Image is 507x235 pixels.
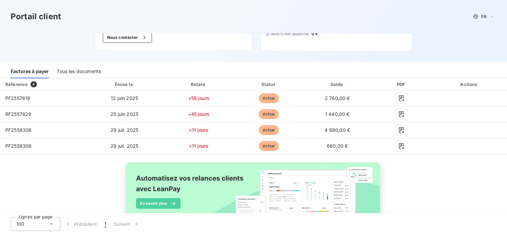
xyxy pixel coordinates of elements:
span: 4 680,00 € [325,127,350,133]
h3: Portail client [11,11,61,23]
button: Nous contacter [103,32,152,43]
div: Solde [305,81,370,88]
span: 29 juil. 2025 [110,143,138,149]
span: 12 juin 2025 [111,95,138,101]
span: +11 jours [189,127,208,133]
span: 4 [31,81,36,87]
span: PF2558308 [5,143,32,149]
span: échue [259,93,279,103]
span: 1 440,00 € [325,111,350,117]
span: +45 jours [188,111,209,117]
span: Avoirs non associés [271,31,309,37]
span: FR [481,14,486,19]
span: +11 jours [189,143,208,149]
button: Précédent [60,217,101,231]
span: 1 [105,221,106,227]
span: échue [259,141,279,151]
span: PF2557619 [5,95,30,101]
div: PDF [373,81,431,88]
span: 25 juin 2025 [110,111,138,117]
span: 2 760,00 € [325,95,350,101]
span: 29 juil. 2025 [110,127,138,133]
span: 100 [16,221,24,227]
span: 660,00 € [327,143,348,149]
span: 0 € [312,31,318,37]
div: Référence [5,82,28,87]
div: Statut [236,81,302,88]
div: Actions [433,81,506,88]
div: Tous les documents [57,64,101,78]
button: Suivant [110,217,144,231]
div: Factures à payer [11,64,49,78]
span: échue [259,109,279,119]
div: Retard [165,81,233,88]
div: Émise le [87,81,162,88]
span: RF2557829 [5,111,31,117]
span: PF2558306 [5,127,32,133]
span: échue [259,125,279,135]
button: 1 [101,217,110,231]
span: +58 jours [188,95,209,101]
